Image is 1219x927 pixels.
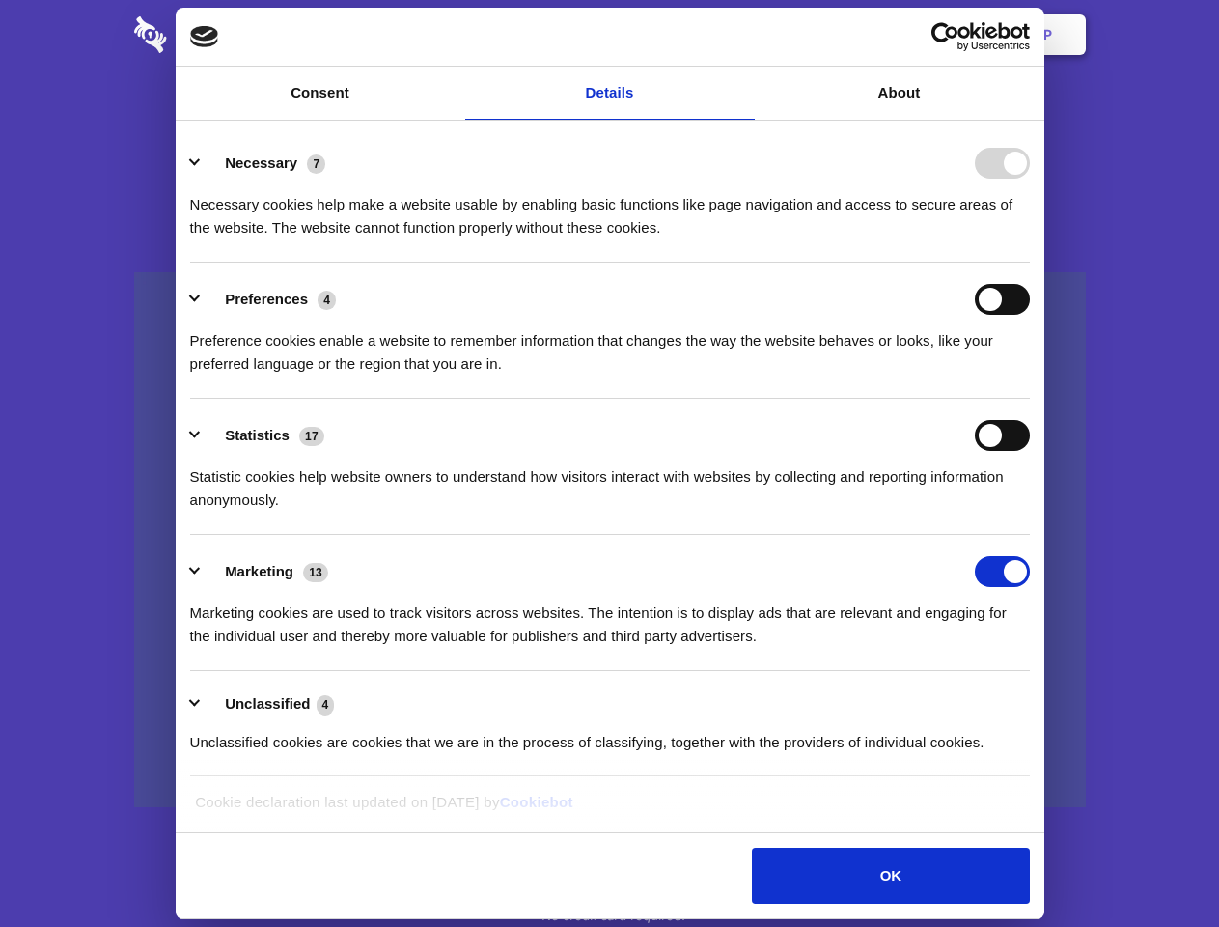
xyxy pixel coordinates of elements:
div: Statistic cookies help website owners to understand how visitors interact with websites by collec... [190,451,1030,512]
a: Login [875,5,959,65]
span: 4 [317,695,335,715]
button: OK [752,848,1029,904]
button: Necessary (7) [190,148,338,179]
label: Marketing [225,563,293,579]
button: Preferences (4) [190,284,348,315]
a: Details [465,67,755,120]
a: Usercentrics Cookiebot - opens in a new window [861,22,1030,51]
div: Necessary cookies help make a website usable by enabling basic functions like page navigation and... [190,179,1030,239]
div: Cookie declaration last updated on [DATE] by [180,791,1039,829]
span: 4 [318,291,336,310]
button: Marketing (13) [190,556,341,587]
div: Unclassified cookies are cookies that we are in the process of classifying, together with the pro... [190,716,1030,754]
a: Cookiebot [500,794,573,810]
div: Preference cookies enable a website to remember information that changes the way the website beha... [190,315,1030,376]
label: Preferences [225,291,308,307]
img: logo-wordmark-white-trans-d4663122ce5f474addd5e946df7df03e33cb6a1c49d2221995e7729f52c070b2.svg [134,16,299,53]
div: Marketing cookies are used to track visitors across websites. The intention is to display ads tha... [190,587,1030,648]
a: Consent [176,67,465,120]
h4: Auto-redaction of sensitive data, encrypted data sharing and self-destructing private chats. Shar... [134,176,1086,239]
label: Statistics [225,427,290,443]
img: logo [190,26,219,47]
button: Statistics (17) [190,420,337,451]
span: 13 [303,563,328,582]
iframe: Drift Widget Chat Controller [1122,830,1196,904]
span: 7 [307,154,325,174]
a: Pricing [567,5,651,65]
h1: Eliminate Slack Data Loss. [134,87,1086,156]
span: 17 [299,427,324,446]
a: About [755,67,1044,120]
label: Necessary [225,154,297,171]
a: Wistia video thumbnail [134,272,1086,808]
a: Contact [783,5,872,65]
button: Unclassified (4) [190,692,346,716]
